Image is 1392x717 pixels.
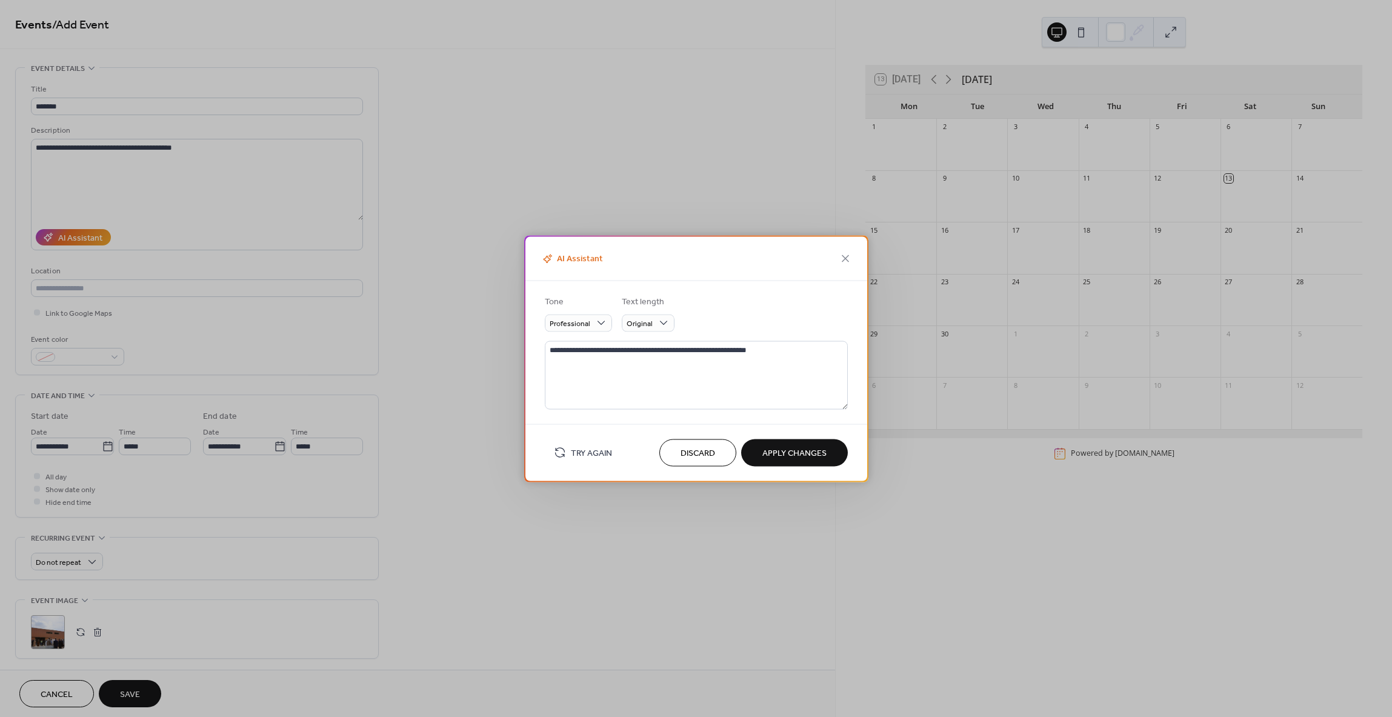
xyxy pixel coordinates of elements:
[762,447,827,460] span: Apply Changes
[550,317,590,331] span: Professional
[681,447,715,460] span: Discard
[571,447,612,460] span: Try Again
[659,439,736,466] button: Discard
[540,252,603,266] span: AI Assistant
[622,295,672,308] div: Text length
[545,295,610,308] div: Tone
[627,317,653,331] span: Original
[545,442,621,462] button: Try Again
[741,439,848,466] button: Apply Changes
